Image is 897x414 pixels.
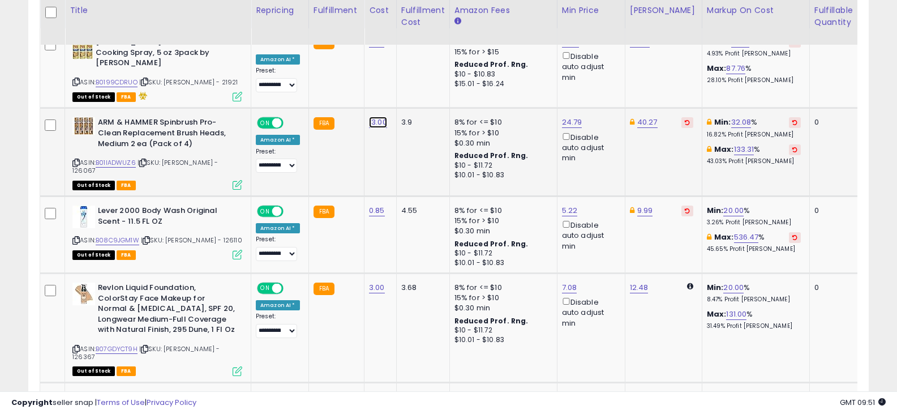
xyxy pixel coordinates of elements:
[562,205,578,216] a: 5.22
[72,37,93,59] img: 51pppnV9E2L._SL40_.jpg
[256,54,300,65] div: Amazon AI *
[454,335,548,345] div: $10.01 - $10.83
[707,322,801,330] p: 31.49% Profit [PERSON_NAME]
[314,206,334,218] small: FBA
[282,284,300,293] span: OFF
[707,5,805,16] div: Markup on Cost
[707,131,801,139] p: 16.82% Profit [PERSON_NAME]
[97,397,145,408] a: Terms of Use
[454,70,548,79] div: $10 - $10.83
[630,5,697,16] div: [PERSON_NAME]
[282,118,300,128] span: OFF
[454,79,548,89] div: $15.01 - $16.24
[256,135,300,145] div: Amazon AI *
[72,37,242,100] div: ASIN:
[454,138,548,148] div: $0.30 min
[454,283,548,293] div: 8% for <= $10
[96,344,138,354] a: B07GDYCT9H
[369,282,385,293] a: 3.00
[117,366,136,376] span: FBA
[256,67,300,92] div: Preset:
[637,205,653,216] a: 9.99
[840,397,886,408] span: 2025-09-9 09:51 GMT
[562,131,616,164] div: Disable auto adjust min
[734,144,754,155] a: 133.31
[98,283,235,338] b: Revlon Liquid Foundation, ColorStay Face Makeup for Normal & [MEDICAL_DATA], SPF 20, Longwear Med...
[562,219,616,251] div: Disable auto adjust min
[707,63,801,84] div: %
[117,92,136,102] span: FBA
[96,78,138,87] a: B0199CDRUO
[96,158,136,168] a: B01IADWUZ6
[454,59,529,69] b: Reduced Prof. Rng.
[707,282,724,293] b: Min:
[401,5,445,28] div: Fulfillment Cost
[714,117,731,127] b: Min:
[707,37,801,58] div: %
[369,5,392,16] div: Cost
[707,63,727,74] b: Max:
[637,117,658,128] a: 40.27
[454,293,548,303] div: 15% for > $10
[136,92,148,100] i: hazardous material
[707,245,801,253] p: 45.65% Profit [PERSON_NAME]
[707,283,801,304] div: %
[707,232,801,253] div: %
[256,300,300,310] div: Amazon AI *
[562,282,577,293] a: 7.08
[401,283,441,293] div: 3.68
[707,144,801,165] div: %
[454,316,529,326] b: Reduced Prof. Rng.
[454,170,548,180] div: $10.01 - $10.83
[72,92,115,102] span: All listings that are currently out of stock and unavailable for purchase on Amazon
[369,117,387,128] a: 13.00
[98,206,235,229] b: Lever 2000 Body Wash Original Scent - 11.5 FL OZ
[707,76,801,84] p: 28.10% Profit [PERSON_NAME]
[454,226,548,236] div: $0.30 min
[314,283,334,295] small: FBA
[562,50,616,83] div: Disable auto adjust min
[726,309,746,320] a: 131.00
[814,5,853,28] div: Fulfillable Quantity
[369,205,385,216] a: 0.85
[814,283,849,293] div: 0
[714,232,734,242] b: Max:
[72,117,95,135] img: 51uuwfw9uqL._SL40_.jpg
[454,206,548,216] div: 8% for <= $10
[401,117,441,127] div: 3.9
[454,128,548,138] div: 15% for > $10
[256,5,304,16] div: Repricing
[454,216,548,226] div: 15% for > $10
[314,5,359,16] div: Fulfillment
[141,236,242,245] span: | SKU: [PERSON_NAME] - 126110
[814,117,849,127] div: 0
[314,117,334,130] small: FBA
[707,219,801,227] p: 3.26% Profit [PERSON_NAME]
[734,232,759,243] a: 536.47
[256,148,300,173] div: Preset:
[72,158,218,175] span: | SKU: [PERSON_NAME] - 126067
[707,117,801,138] div: %
[707,50,801,58] p: 4.93% Profit [PERSON_NAME]
[72,117,242,189] div: ASIN:
[11,397,53,408] strong: Copyright
[117,181,136,190] span: FBA
[72,366,115,376] span: All listings that are currently out of stock and unavailable for purchase on Amazon
[72,206,242,258] div: ASIN:
[72,181,115,190] span: All listings that are currently out of stock and unavailable for purchase on Amazon
[454,5,552,16] div: Amazon Fees
[72,344,220,361] span: | SKU: [PERSON_NAME] - 126367
[454,249,548,258] div: $10 - $11.72
[117,250,136,260] span: FBA
[139,78,238,87] span: | SKU: [PERSON_NAME] - 21921
[707,206,801,227] div: %
[256,236,300,261] div: Preset:
[72,206,95,228] img: 41NKWIZfM0L._SL40_.jpg
[454,47,548,57] div: 15% for > $15
[258,118,272,128] span: ON
[630,282,649,293] a: 12.48
[401,206,441,216] div: 4.55
[707,296,801,304] p: 8.47% Profit [PERSON_NAME]
[454,303,548,313] div: $0.30 min
[454,239,529,249] b: Reduced Prof. Rng.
